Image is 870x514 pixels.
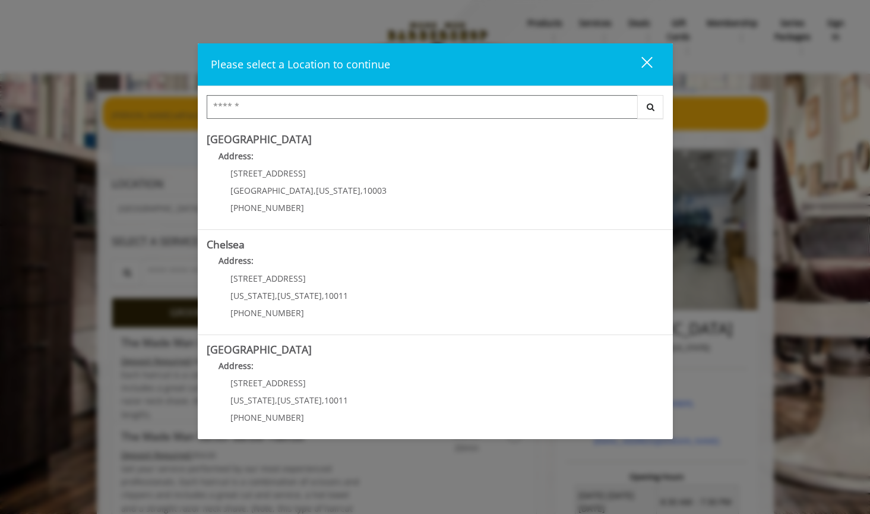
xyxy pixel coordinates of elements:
[230,395,275,406] span: [US_STATE]
[207,132,312,146] b: [GEOGRAPHIC_DATA]
[230,412,304,423] span: [PHONE_NUMBER]
[207,95,664,125] div: Center Select
[219,150,254,162] b: Address:
[219,360,254,371] b: Address:
[324,290,348,301] span: 10011
[316,185,360,196] span: [US_STATE]
[219,255,254,266] b: Address:
[619,52,660,77] button: close dialog
[230,168,306,179] span: [STREET_ADDRESS]
[360,185,363,196] span: ,
[275,395,277,406] span: ,
[207,237,245,251] b: Chelsea
[230,202,304,213] span: [PHONE_NUMBER]
[207,342,312,357] b: [GEOGRAPHIC_DATA]
[230,307,304,319] span: [PHONE_NUMBER]
[277,395,322,406] span: [US_STATE]
[211,57,390,71] span: Please select a Location to continue
[324,395,348,406] span: 10011
[628,56,651,74] div: close dialog
[207,95,638,119] input: Search Center
[230,377,306,389] span: [STREET_ADDRESS]
[275,290,277,301] span: ,
[644,103,657,111] i: Search button
[363,185,387,196] span: 10003
[322,290,324,301] span: ,
[314,185,316,196] span: ,
[230,273,306,284] span: [STREET_ADDRESS]
[277,290,322,301] span: [US_STATE]
[322,395,324,406] span: ,
[230,185,314,196] span: [GEOGRAPHIC_DATA]
[230,290,275,301] span: [US_STATE]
